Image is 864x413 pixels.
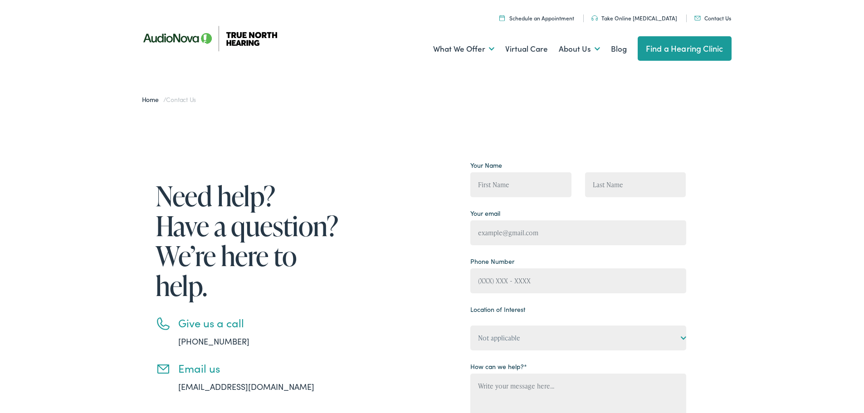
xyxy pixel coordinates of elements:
span: Contact Us [166,95,196,104]
input: Last Name [585,172,686,197]
label: Your email [470,209,500,218]
input: (XXX) XXX - XXXX [470,268,686,293]
label: How can we help? [470,362,527,371]
h3: Give us a call [178,316,342,330]
a: Take Online [MEDICAL_DATA] [591,14,677,22]
a: Blog [611,32,627,66]
img: Headphones icon in color code ffb348 [591,15,598,21]
a: Home [142,95,163,104]
img: Icon symbolizing a calendar in color code ffb348 [499,15,505,21]
input: example@gmail.com [470,220,686,245]
span: / [142,95,196,104]
label: Phone Number [470,257,514,266]
img: Mail icon in color code ffb348, used for communication purposes [694,16,701,20]
label: Your Name [470,160,502,170]
a: [PHONE_NUMBER] [178,335,249,347]
a: [EMAIL_ADDRESS][DOMAIN_NAME] [178,381,314,392]
label: Location of Interest [470,305,525,314]
a: Virtual Care [505,32,548,66]
a: About Us [559,32,600,66]
a: Schedule an Appointment [499,14,574,22]
a: Find a Hearing Clinic [638,36,732,61]
a: Contact Us [694,14,731,22]
input: First Name [470,172,571,197]
h1: Need help? Have a question? We’re here to help. [156,181,342,301]
a: What We Offer [433,32,494,66]
h3: Email us [178,362,342,375]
